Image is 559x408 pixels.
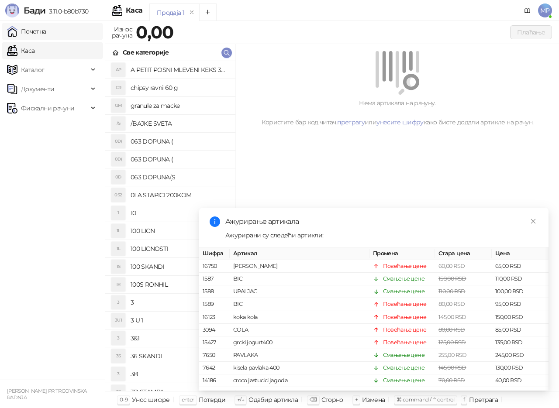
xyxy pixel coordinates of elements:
[230,336,369,349] td: grcki jogurt400
[248,394,298,405] div: Одабир артикла
[230,387,369,400] td: SILJA
[469,394,498,405] div: Претрага
[120,396,128,403] span: 0-9
[383,376,424,385] div: Смањење цене
[492,273,549,285] td: 110,00 RSD
[199,394,226,405] div: Потврди
[492,298,549,311] td: 95,00 RSD
[199,374,230,387] td: 14186
[199,324,230,336] td: 3094
[131,188,228,202] h4: 0LA STAPICI 200KOM
[199,349,230,362] td: 7650
[111,385,125,399] div: 3S
[438,377,465,384] span: 70,00 RSD
[111,331,125,345] div: 3
[210,216,220,227] span: info-circle
[199,387,230,400] td: 26
[111,278,125,291] div: 1R
[111,81,125,95] div: CR
[383,262,427,271] div: Повећање цене
[438,301,465,307] span: 80,00 RSD
[492,260,549,273] td: 65,00 RSD
[126,7,142,14] div: Каса
[45,7,88,15] span: 3.11.0-b80b730
[492,247,549,260] th: Цена
[492,324,549,336] td: 85,00 RSD
[492,387,549,400] td: 190,00 RSD
[131,385,228,399] h4: 3B STAMPA
[111,349,125,363] div: 3S
[435,247,492,260] th: Стара цена
[182,396,194,403] span: enter
[199,336,230,349] td: 15427
[230,311,369,323] td: koka kola
[383,287,424,296] div: Смањење цене
[199,311,230,323] td: 16123
[131,152,228,166] h4: 063 DOPUNA (
[225,230,538,240] div: Ажурирани су следећи артикли:
[321,394,343,405] div: Сторно
[131,81,228,95] h4: chipsy ravni 60 g
[24,5,45,16] span: Бади
[111,367,125,381] div: 3
[230,247,369,260] th: Артикал
[111,188,125,202] div: 0S2
[111,206,125,220] div: 1
[463,396,465,403] span: f
[383,312,427,321] div: Повећање цене
[230,298,369,311] td: BIC
[355,396,358,403] span: +
[186,9,197,16] button: remove
[131,242,228,256] h4: 100 LICNOSTI
[199,298,230,311] td: 1589
[111,295,125,309] div: 3
[111,99,125,113] div: GM
[111,152,125,166] div: 0D(
[199,285,230,298] td: 1588
[383,274,424,283] div: Смањење цене
[438,263,465,269] span: 60,00 RSD
[131,134,228,148] h4: 063 DOPUNA (
[131,99,228,113] h4: granule za macke
[105,61,235,391] div: grid
[492,285,549,298] td: 100,00 RSD
[383,389,424,398] div: Смањење цене
[132,394,170,405] div: Унос шифре
[131,260,228,274] h4: 100 SKANDI
[369,247,435,260] th: Промена
[225,216,538,227] div: Ажурирање артикала
[438,339,466,346] span: 125,00 RSD
[438,352,467,358] span: 255,00 RSD
[111,63,125,77] div: AP
[492,349,549,362] td: 245,00 RSD
[136,21,173,43] strong: 0,00
[397,396,455,403] span: ⌘ command / ⌃ control
[21,80,54,98] span: Документи
[131,313,228,327] h4: 3 U 1
[492,336,549,349] td: 135,00 RSD
[131,170,228,184] h4: 063 DOPUNA(S
[123,48,169,57] div: Све категорије
[438,313,466,320] span: 145,00 RSD
[438,288,466,295] span: 110,00 RSD
[230,374,369,387] td: croco jastucici jagoda
[383,300,427,309] div: Повећање цене
[510,25,552,39] button: Плаћање
[21,61,45,79] span: Каталог
[131,331,228,345] h4: 3&1
[230,273,369,285] td: BIC
[438,390,468,396] span: 260,00 RSD
[362,394,385,405] div: Измена
[5,3,19,17] img: Logo
[131,349,228,363] h4: 36 SKANDI
[528,216,538,226] a: Close
[111,170,125,184] div: 0D
[131,278,228,291] h4: 100S RONHIL
[230,285,369,298] td: UPALJAC
[237,396,244,403] span: ↑/↓
[337,118,365,126] a: претрагу
[111,117,125,130] div: /S
[131,295,228,309] h4: 3
[131,224,228,238] h4: 100 LICN
[111,260,125,274] div: 1S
